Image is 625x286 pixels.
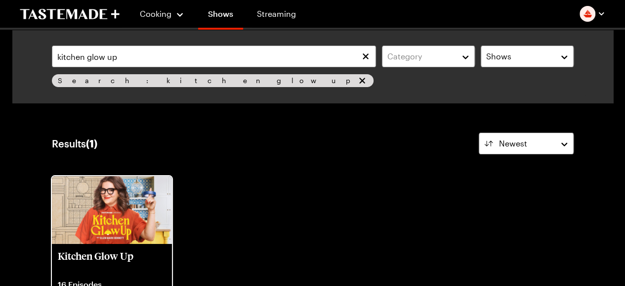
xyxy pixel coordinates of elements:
[198,2,243,30] a: Shows
[499,138,527,149] span: Newest
[580,6,605,22] button: Profile picture
[52,138,97,149] div: Results
[52,46,376,67] input: Search
[580,6,595,22] img: Profile picture
[20,8,120,20] a: To Tastemade Home Page
[139,2,184,26] button: Cooking
[357,75,368,86] button: remove Search: kitchen glow up
[52,176,172,244] img: Kitchen Glow Up
[481,46,574,67] button: Shows
[360,51,371,62] button: Clear search
[382,46,475,67] button: Category
[479,133,574,154] button: Newest
[140,9,171,18] span: Cooking
[58,75,355,86] span: Search: kitchen glow up
[58,250,166,274] p: Kitchen Glow Up
[86,138,97,149] span: ( 1 )
[387,50,455,62] div: Category
[486,50,511,62] span: Shows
